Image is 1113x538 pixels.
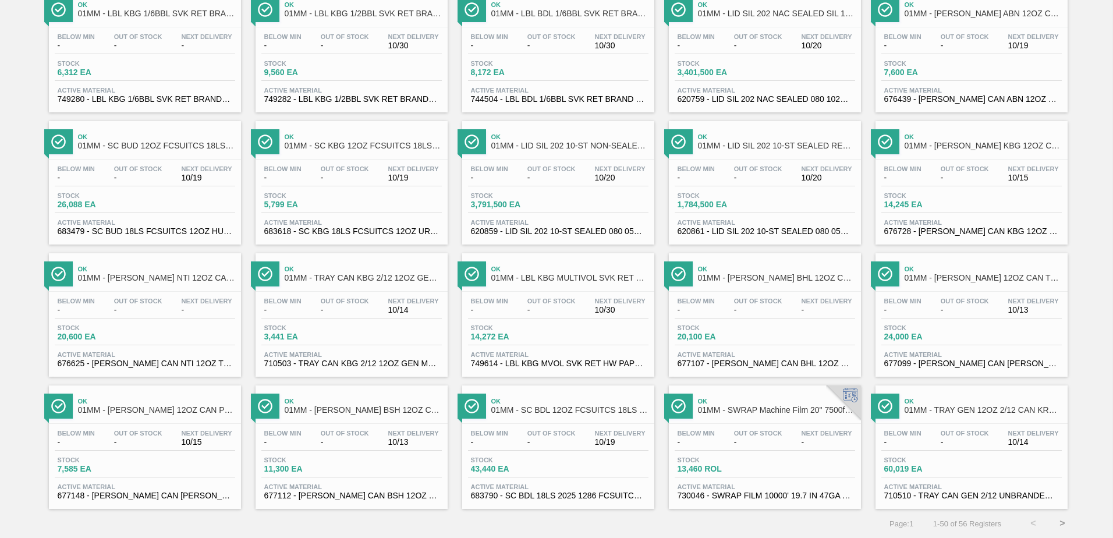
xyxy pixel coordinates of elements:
[698,9,855,18] span: 01MM - LID SIL 202 NAC SEALED SIL 1021
[931,519,1001,528] span: 1 - 50 of 56 Registers
[114,438,162,447] span: -
[734,298,782,305] span: Out Of Stock
[40,245,247,377] a: ÍconeOk01MM - [PERSON_NAME] NTI 12OZ CAN TWNSTK 30/12 CANBelow Min-Out Of Stock-Next Delivery-Sto...
[491,266,648,272] span: Ok
[471,192,552,199] span: Stock
[660,377,867,509] a: ÍconeOk01MM - SWRAP Machine Film 20" 7500ft 63 GaugeBelow Min-Out Of Stock-Next Delivery-Stock13,...
[114,41,162,50] span: -
[678,351,852,358] span: Active Material
[595,165,646,172] span: Next Delivery
[941,41,989,50] span: -
[905,406,1062,415] span: 01MM - TRAY GEN 12OZ 2/12 CAN KRFT 1023-N
[678,41,715,50] span: -
[1019,509,1048,538] button: <
[78,1,235,8] span: Ok
[595,306,646,314] span: 10/30
[321,41,369,50] span: -
[734,438,782,447] span: -
[867,245,1073,377] a: ÍconeOk01MM - [PERSON_NAME] 12OZ CAN TWNSTK 30/12 CANBelow Min-Out Of Stock-Next Delivery10/13Sto...
[388,438,439,447] span: 10/13
[471,87,646,94] span: Active Material
[678,456,759,463] span: Stock
[678,33,715,40] span: Below Min
[941,430,989,437] span: Out Of Stock
[678,68,759,77] span: 3,401,500 EA
[905,266,1062,272] span: Ok
[285,1,442,8] span: Ok
[698,274,855,282] span: 01MM - CARR BHL 12OZ CAN TWNSTK 30/12 CAN AQUEOUS
[678,174,715,182] span: -
[264,68,346,77] span: 9,560 EA
[471,359,646,368] span: 749614 - LBL KBG MVOL SVK RET HW PAPER 0623 #3 4.
[58,60,139,67] span: Stock
[802,33,852,40] span: Next Delivery
[58,491,232,500] span: 677148 - CARR CAN BUD 12OZ FOH ALWAYS CAN PK 12/1
[78,406,235,415] span: 01MM - CARR BUD 12OZ CAN PK 12/12 MILITARY PROMO
[58,324,139,331] span: Stock
[678,60,759,67] span: Stock
[58,359,232,368] span: 676625 - CARR CAN NTI 12OZ TWNSTK 30/12 CAN 0123
[58,438,95,447] span: -
[264,306,302,314] span: -
[678,324,759,331] span: Stock
[867,377,1073,509] a: ÍconeOk01MM - TRAY GEN 12OZ 2/12 CAN KRFT 1023-NBelow Min-Out Of Stock-Next Delivery10/14Stock60,...
[321,33,369,40] span: Out Of Stock
[884,491,1059,500] span: 710510 - TRAY CAN GEN 2/12 UNBRANDED 12OZ NO PRT
[465,2,479,17] img: Ícone
[388,174,439,182] span: 10/19
[58,483,232,490] span: Active Material
[471,174,508,182] span: -
[884,359,1059,368] span: 677099 - CARR CAN BUD 12OZ TWNSTK 30/12 CAN 0724
[884,68,966,77] span: 7,600 EA
[1008,430,1059,437] span: Next Delivery
[491,9,648,18] span: 01MM - LBL BDL 1/6BBL SVK RET BRAND PPS #4
[491,1,648,8] span: Ok
[51,2,66,17] img: Ícone
[182,41,232,50] span: -
[388,298,439,305] span: Next Delivery
[660,112,867,245] a: ÍconeOk01MM - LID SIL 202 10-ST SEALED RED DIBelow Min-Out Of Stock-Next Delivery10/20Stock1,784,...
[671,267,686,281] img: Ícone
[321,298,369,305] span: Out Of Stock
[905,1,1062,8] span: Ok
[58,33,95,40] span: Below Min
[678,87,852,94] span: Active Material
[491,141,648,150] span: 01MM - LID SIL 202 10-ST NON-SEALED 088 0824 SI
[114,174,162,182] span: -
[182,33,232,40] span: Next Delivery
[1008,306,1059,314] span: 10/13
[595,438,646,447] span: 10/19
[264,324,346,331] span: Stock
[734,174,782,182] span: -
[58,465,139,473] span: 7,585 EA
[264,430,302,437] span: Below Min
[884,227,1059,236] span: 676728 - CARR CAN KBG 12OZ CAN PK 12/12 CAN 0723
[264,351,439,358] span: Active Material
[471,465,552,473] span: 43,440 EA
[884,298,921,305] span: Below Min
[388,165,439,172] span: Next Delivery
[58,306,95,314] span: -
[678,491,852,500] span: 730046 - SWRAP FILM 10000' 19.7 IN 47GA MACH NO S
[889,519,913,528] span: Page : 1
[941,306,989,314] span: -
[884,165,921,172] span: Below Min
[878,134,892,149] img: Ícone
[182,165,232,172] span: Next Delivery
[247,377,453,509] a: ÍconeOk01MM - [PERSON_NAME] BSH 12OZ CAN TWNSTK 30/12 CANBelow Min-Out Of Stock-Next Delivery10/1...
[884,324,966,331] span: Stock
[264,456,346,463] span: Stock
[884,332,966,341] span: 24,000 EA
[264,33,302,40] span: Below Min
[114,33,162,40] span: Out Of Stock
[58,41,95,50] span: -
[285,141,442,150] span: 01MM - SC KBG 12OZ FCSUITCS 18LS - VBI
[58,219,232,226] span: Active Material
[595,33,646,40] span: Next Delivery
[471,491,646,500] span: 683790 - SC BDL 18LS 2025 1286 FCSUITCS 12OZ 1286
[884,456,966,463] span: Stock
[1008,41,1059,50] span: 10/19
[247,245,453,377] a: ÍconeOk01MM - TRAY CAN KBG 2/12 12OZ GEN MW 1023-L 032Below Min-Out Of Stock-Next Delivery10/14St...
[285,266,442,272] span: Ok
[884,200,966,209] span: 14,245 EA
